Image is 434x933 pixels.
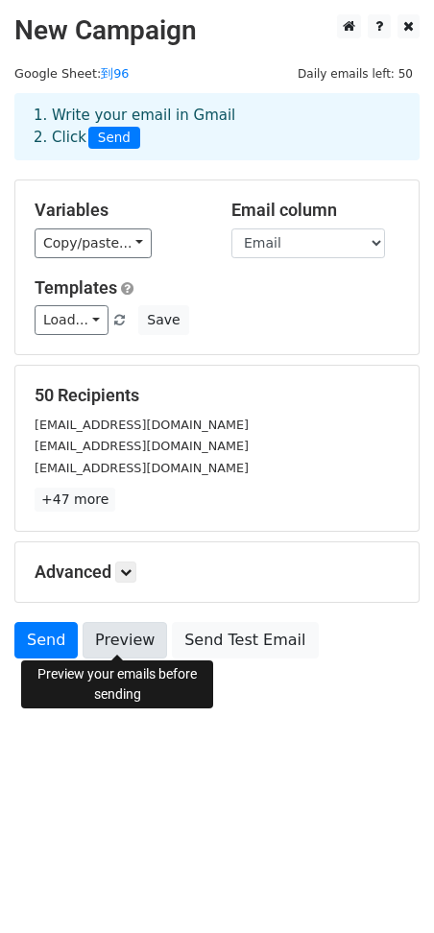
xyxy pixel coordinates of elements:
h5: Variables [35,200,203,221]
small: [EMAIL_ADDRESS][DOMAIN_NAME] [35,418,249,432]
a: Load... [35,305,108,335]
small: [EMAIL_ADDRESS][DOMAIN_NAME] [35,461,249,475]
a: Send [14,622,78,658]
h2: New Campaign [14,14,420,47]
button: Save [138,305,188,335]
a: Copy/paste... [35,228,152,258]
iframe: Chat Widget [338,841,434,933]
h5: Email column [231,200,399,221]
div: 1. Write your email in Gmail 2. Click [19,105,415,149]
a: Templates [35,277,117,298]
small: [EMAIL_ADDRESS][DOMAIN_NAME] [35,439,249,453]
h5: 50 Recipients [35,385,399,406]
a: Preview [83,622,167,658]
h5: Advanced [35,562,399,583]
a: +47 more [35,488,115,512]
span: Send [88,127,140,150]
a: Daily emails left: 50 [291,66,420,81]
a: 到96 [101,66,129,81]
span: Daily emails left: 50 [291,63,420,84]
a: Send Test Email [172,622,318,658]
div: Preview your emails before sending [21,660,213,708]
small: Google Sheet: [14,66,129,81]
